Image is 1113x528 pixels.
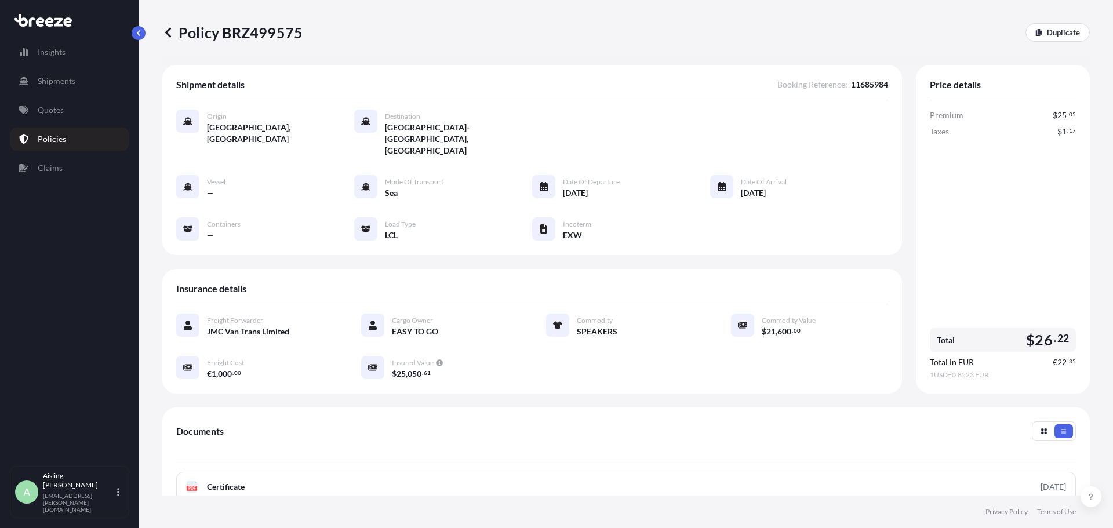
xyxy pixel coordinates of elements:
[406,370,408,378] span: ,
[207,220,241,229] span: Containers
[38,75,75,87] p: Shipments
[385,187,398,199] span: Sea
[1026,333,1035,347] span: $
[207,316,263,325] span: Freight Forwarder
[930,79,981,90] span: Price details
[10,156,129,180] a: Claims
[397,370,406,378] span: 25
[216,370,218,378] span: ,
[10,99,129,122] a: Quotes
[176,283,246,294] span: Insurance details
[741,187,766,199] span: [DATE]
[207,481,245,493] span: Certificate
[38,46,66,58] p: Insights
[176,79,245,90] span: Shipment details
[1067,129,1068,133] span: .
[422,371,423,375] span: .
[577,316,613,325] span: Commodity
[207,187,214,199] span: —
[424,371,431,375] span: 61
[985,507,1028,516] a: Privacy Policy
[392,326,438,337] span: EASY TO GO
[1037,507,1076,516] a: Terms of Use
[188,486,196,490] text: PDF
[1053,358,1057,366] span: €
[23,486,30,498] span: A
[776,327,777,336] span: ,
[1069,129,1076,133] span: 17
[577,326,617,337] span: SPEAKERS
[937,334,955,346] span: Total
[741,177,787,187] span: Date of Arrival
[792,329,793,333] span: .
[385,112,420,121] span: Destination
[851,79,888,90] span: 11685984
[1035,333,1052,347] span: 26
[176,472,1076,502] a: PDFCertificate[DATE]
[563,177,620,187] span: Date of Departure
[563,187,588,199] span: [DATE]
[10,128,129,151] a: Policies
[563,220,591,229] span: Incoterm
[392,370,397,378] span: $
[1057,111,1067,119] span: 25
[794,329,801,333] span: 00
[1067,359,1068,363] span: .
[234,371,241,375] span: 00
[930,110,963,121] span: Premium
[762,316,816,325] span: Commodity Value
[385,230,398,241] span: LCL
[1041,481,1066,493] div: [DATE]
[1057,128,1062,136] span: $
[38,162,63,174] p: Claims
[1054,335,1056,342] span: .
[207,230,214,241] span: —
[207,370,212,378] span: €
[762,327,766,336] span: $
[408,370,421,378] span: 050
[1053,111,1057,119] span: $
[777,327,791,336] span: 600
[1057,358,1067,366] span: 22
[563,230,582,241] span: EXW
[930,126,949,137] span: Taxes
[766,327,776,336] span: 21
[207,358,244,367] span: Freight Cost
[1047,27,1080,38] p: Duplicate
[385,122,532,156] span: [GEOGRAPHIC_DATA]-[GEOGRAPHIC_DATA], [GEOGRAPHIC_DATA]
[207,326,289,337] span: JMC Van Trans Limited
[392,358,434,367] span: Insured Value
[43,471,115,490] p: Aisling [PERSON_NAME]
[10,41,129,64] a: Insights
[207,177,225,187] span: Vessel
[1057,335,1069,342] span: 22
[930,356,974,368] span: Total in EUR
[385,220,416,229] span: Load Type
[162,23,303,42] p: Policy BRZ499575
[207,122,354,145] span: [GEOGRAPHIC_DATA], [GEOGRAPHIC_DATA]
[38,133,66,145] p: Policies
[1069,112,1076,116] span: 05
[10,70,129,93] a: Shipments
[212,370,216,378] span: 1
[218,370,232,378] span: 000
[930,370,1076,380] span: 1 USD = 0.8523 EUR
[392,316,433,325] span: Cargo Owner
[777,79,848,90] span: Booking Reference :
[1062,128,1067,136] span: 1
[1025,23,1090,42] a: Duplicate
[176,425,224,437] span: Documents
[38,104,64,116] p: Quotes
[1069,359,1076,363] span: 35
[207,112,227,121] span: Origin
[385,177,443,187] span: Mode of Transport
[232,371,234,375] span: .
[1067,112,1068,116] span: .
[43,492,115,513] p: [EMAIL_ADDRESS][PERSON_NAME][DOMAIN_NAME]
